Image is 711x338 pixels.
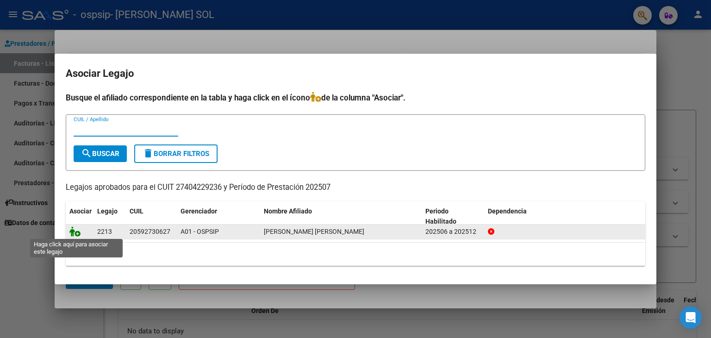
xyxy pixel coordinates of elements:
span: Dependencia [488,207,527,215]
div: 1 registros [66,243,645,266]
datatable-header-cell: Legajo [94,201,126,232]
h4: Busque el afiliado correspondiente en la tabla y haga click en el ícono de la columna "Asociar". [66,92,645,104]
datatable-header-cell: CUIL [126,201,177,232]
button: Buscar [74,145,127,162]
div: Open Intercom Messenger [680,307,702,329]
span: A01 - OSPSIP [181,228,219,235]
span: Legajo [97,207,118,215]
span: Gerenciador [181,207,217,215]
button: Borrar Filtros [134,144,218,163]
mat-icon: delete [143,148,154,159]
span: Borrar Filtros [143,150,209,158]
span: BURGOS ALMA PAULINA [264,228,364,235]
datatable-header-cell: Asociar [66,201,94,232]
p: Legajos aprobados para el CUIT 27404229236 y Período de Prestación 202507 [66,182,645,194]
datatable-header-cell: Nombre Afiliado [260,201,422,232]
div: 20592730627 [130,226,170,237]
span: Buscar [81,150,119,158]
span: Nombre Afiliado [264,207,312,215]
h2: Asociar Legajo [66,65,645,82]
datatable-header-cell: Gerenciador [177,201,260,232]
div: 202506 a 202512 [425,226,480,237]
datatable-header-cell: Dependencia [484,201,646,232]
span: CUIL [130,207,143,215]
span: 2213 [97,228,112,235]
span: Asociar [69,207,92,215]
mat-icon: search [81,148,92,159]
span: Periodo Habilitado [425,207,456,225]
datatable-header-cell: Periodo Habilitado [422,201,484,232]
